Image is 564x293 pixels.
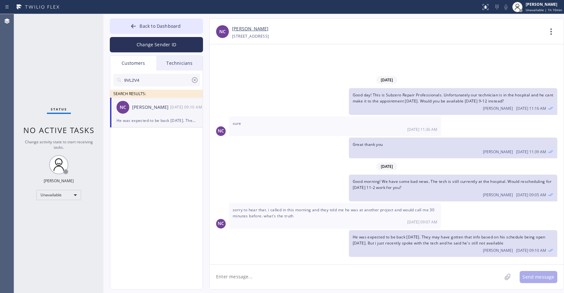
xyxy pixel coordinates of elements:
div: Unavailable [36,190,81,200]
span: sure [233,121,241,126]
span: [DATE] 11:36 AM [407,127,437,132]
span: [PERSON_NAME] [483,106,513,111]
span: [DATE] 11:16 AM [516,106,546,111]
span: [DATE] 11:39 AM [516,149,546,154]
span: sorry to hear that. i called in this morning and they told me he was at another project and would... [233,207,434,219]
div: Customers [110,56,156,71]
div: [PERSON_NAME] [526,2,562,7]
span: No active tasks [23,125,94,135]
span: [DATE] [376,162,397,170]
button: Change Sender ID [110,37,203,52]
input: Search [124,74,191,86]
span: Change activity state to start receiving tasks. [25,139,93,150]
button: Mute [501,3,510,11]
div: [PERSON_NAME] [44,178,74,184]
span: He was expected to be back [DATE]. They may have gotten that info based on his schedule being ope... [353,234,545,246]
span: NC [218,220,224,227]
button: Back to Dashboard [110,19,203,34]
span: Back to Dashboard [139,23,181,29]
div: [STREET_ADDRESS] [232,33,269,40]
span: Good day! This is Subzero Repair Professionals. Unfortunately our technician is in the hospital a... [353,92,553,104]
span: Unavailable | 1h 10min [526,8,562,12]
span: Great thank you [353,142,383,147]
div: 09/29/2025 9:16 AM [349,88,557,115]
div: 10/02/2025 9:07 AM [229,203,441,228]
span: [DATE] 09:10 AM [516,248,546,253]
span: [DATE] 09:07 AM [407,219,437,225]
a: [PERSON_NAME] [232,25,268,33]
span: [DATE] [376,76,397,84]
span: [PERSON_NAME] [483,192,513,198]
span: [PERSON_NAME] [483,149,513,154]
div: He was expected to be back [DATE]. They may have gotten that info based on his schedule being ope... [117,117,196,124]
div: 09/29/2025 9:39 AM [349,138,557,158]
span: NC [219,28,226,35]
div: 10/02/2025 9:10 AM [349,230,557,257]
button: Send message [520,271,557,283]
span: [PERSON_NAME] [483,248,513,253]
span: Status [51,107,67,111]
div: [PERSON_NAME] [132,104,170,111]
span: NC [120,104,126,111]
div: 10/02/2025 9:05 AM [349,175,557,201]
span: [DATE] 09:05 AM [516,192,546,198]
span: SEARCH RESULTS: [113,91,146,96]
div: 09/29/2025 9:36 AM [229,116,441,136]
span: Good morning! We have some bad news. The tech is still currently at the hospital. Would reschedul... [353,179,552,190]
span: NC [218,127,224,135]
div: Technicians [156,56,203,71]
div: 10/02/2025 9:10 AM [170,103,203,111]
